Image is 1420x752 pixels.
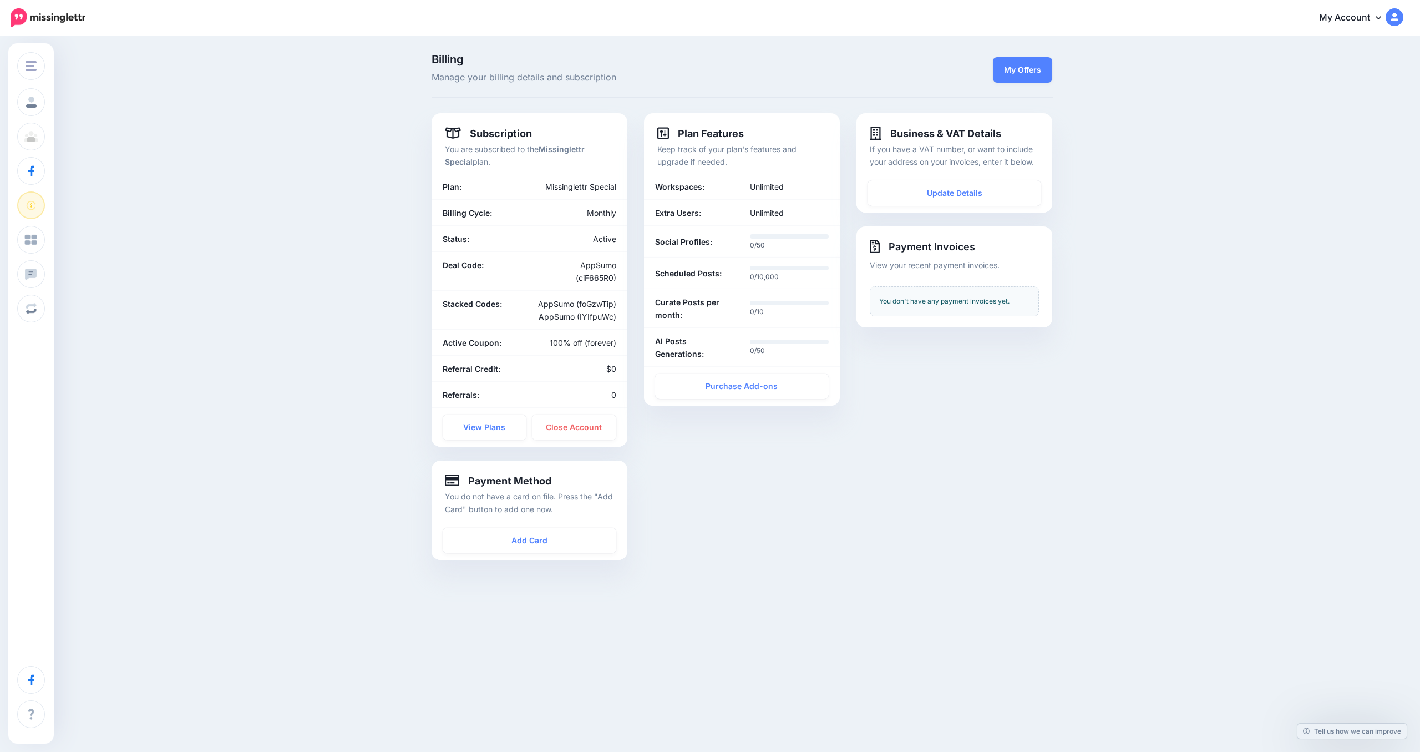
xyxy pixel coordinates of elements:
[443,208,492,218] b: Billing Cycle:
[750,306,829,317] p: 0/10
[432,70,840,85] span: Manage your billing details and subscription
[1297,724,1407,739] a: Tell us how we can improve
[445,490,614,516] p: You do not have a card on file. Press the "Add Card" button to add one now.
[529,336,625,349] div: 100% off (forever)
[750,240,829,251] p: 0/50
[655,335,734,360] b: AI Posts Generations:
[11,8,85,27] img: Missinglettr
[750,345,829,356] p: 0/50
[443,390,479,400] b: Referrals:
[993,57,1052,83] a: My Offers
[655,296,734,321] b: Curate Posts per month:
[443,338,501,347] b: Active Coupon:
[498,180,625,193] div: Missinglettr Special
[657,127,744,140] h4: Plan Features
[750,271,829,282] p: 0/10,000
[742,206,837,219] div: Unlimited
[655,180,704,193] b: Workspaces:
[657,143,826,168] p: Keep track of your plan's features and upgrade if needed.
[443,182,461,191] b: Plan:
[870,240,1039,253] h4: Payment Invoices
[443,234,469,244] b: Status:
[870,127,1001,140] h4: Business & VAT Details
[655,267,722,280] b: Scheduled Posts:
[443,364,500,374] b: Referral Credit:
[1308,4,1403,32] a: My Account
[529,259,625,284] div: AppSumo (ciF665R0)
[532,415,616,440] a: Close Account
[529,362,625,375] div: $0
[445,143,614,168] p: You are subscribed to the plan.
[443,415,527,440] a: View Plans
[529,233,625,245] div: Active
[445,144,585,166] b: Missinglettr Special
[870,286,1039,316] div: You don't have any payment invoices yet.
[529,206,625,219] div: Monthly
[655,235,712,248] b: Social Profiles:
[611,390,616,400] span: 0
[443,528,616,553] a: Add Card
[868,180,1041,206] a: Update Details
[26,61,37,71] img: menu.png
[445,474,552,487] h4: Payment Method
[529,297,625,323] div: AppSumo (foGzwTip) AppSumo (IYIfpuWc)
[870,259,1039,271] p: View your recent payment invoices.
[655,206,701,219] b: Extra Users:
[443,299,502,309] b: Stacked Codes:
[443,260,484,270] b: Deal Code:
[445,127,532,140] h4: Subscription
[870,143,1039,168] p: If you have a VAT number, or want to include your address on your invoices, enter it below.
[742,180,837,193] div: Unlimited
[655,374,829,399] a: Purchase Add-ons
[432,54,840,65] span: Billing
